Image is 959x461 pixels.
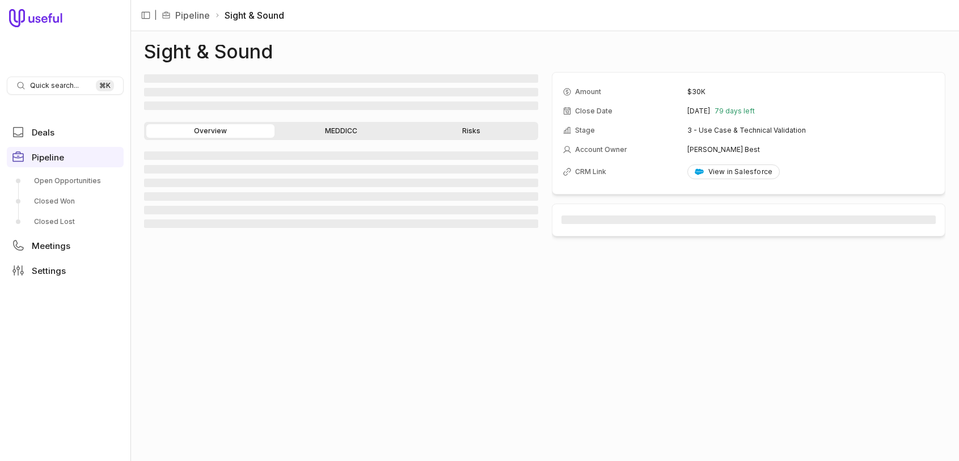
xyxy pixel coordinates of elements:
time: [DATE] [687,107,710,116]
span: Deals [32,128,54,137]
span: ‌ [144,101,538,110]
kbd: ⌘ K [96,80,114,91]
a: Closed Lost [7,213,124,231]
a: View in Salesforce [687,164,780,179]
span: Amount [575,87,601,96]
span: ‌ [144,151,538,160]
div: Pipeline submenu [7,172,124,231]
td: [PERSON_NAME] Best [687,141,935,159]
td: $30K [687,83,935,101]
a: Risks [407,124,535,138]
span: CRM Link [575,167,606,176]
a: Open Opportunities [7,172,124,190]
span: ‌ [144,206,538,214]
td: 3 - Use Case & Technical Validation [687,121,935,139]
a: Pipeline [7,147,124,167]
h1: Sight & Sound [144,45,273,58]
button: Collapse sidebar [137,7,154,24]
span: ‌ [144,219,538,228]
span: Quick search... [30,81,79,90]
span: | [154,9,157,22]
a: Deals [7,122,124,142]
span: ‌ [144,88,538,96]
a: Settings [7,260,124,281]
a: Closed Won [7,192,124,210]
a: MEDDICC [277,124,405,138]
span: 79 days left [715,107,755,116]
span: Stage [575,126,595,135]
span: ‌ [144,179,538,187]
span: Settings [32,267,66,275]
span: Close Date [575,107,612,116]
span: Account Owner [575,145,627,154]
div: View in Salesforce [695,167,773,176]
span: Pipeline [32,153,64,162]
a: Pipeline [175,9,210,22]
span: ‌ [144,192,538,201]
span: ‌ [561,215,936,224]
span: ‌ [144,74,538,83]
li: Sight & Sound [214,9,284,22]
span: Meetings [32,242,70,250]
a: Overview [146,124,274,138]
span: ‌ [144,165,538,174]
a: Meetings [7,235,124,256]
